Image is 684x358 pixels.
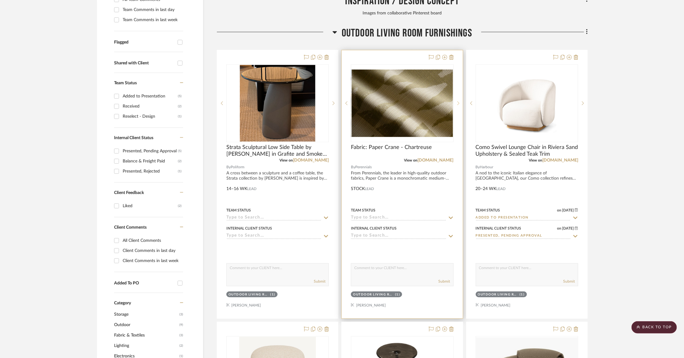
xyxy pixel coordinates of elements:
[114,191,144,195] span: Client Feedback
[476,208,500,213] div: Team Status
[352,70,453,137] img: Fabric: Paper Crane - Chartreuse
[114,136,153,140] span: Internal Client Status
[114,225,147,230] span: Client Comments
[123,101,178,111] div: Received
[404,158,418,162] span: View on
[179,341,183,351] span: (2)
[178,201,182,211] div: (2)
[351,164,355,170] span: By
[476,226,521,231] div: Internal Client Status
[114,330,178,341] span: Fabric & Textiles
[123,256,182,266] div: Client Comments in last week
[123,156,178,166] div: Balance & Freight Paid
[114,61,175,66] div: Shared with Client
[123,246,182,256] div: Client Comments in last day
[351,215,446,221] input: Type to Search…
[351,208,375,213] div: Team Status
[123,15,182,25] div: Team Comments in last week
[418,158,454,162] a: [DOMAIN_NAME]
[342,27,472,40] span: Outdoor Living Room Furnishings
[226,144,329,158] span: Strata Sculptural Low Side Table by [PERSON_NAME] in Grafite and Smoked Glass
[229,292,269,297] div: Outdoor Living Room Furnishings
[563,279,575,284] button: Submit
[114,281,175,286] div: Added To PO
[439,279,450,284] button: Submit
[476,215,571,221] input: Type to Search…
[179,330,183,340] span: (3)
[179,320,183,330] span: (9)
[123,201,178,211] div: Liked
[293,158,329,162] a: [DOMAIN_NAME]
[529,158,542,162] span: View on
[476,144,578,158] span: Como Swivel Lounge Chair in Riviera Sand Upholstery & Sealed Teak Trim
[351,144,432,151] span: Fabric: Paper Crane - Chartreuse
[557,208,562,212] span: on
[353,292,394,297] div: Outdoor Living Room Furnishings
[395,292,400,297] div: (1)
[271,292,276,297] div: (1)
[178,166,182,176] div: (1)
[476,233,571,239] input: Type to Search…
[226,215,321,221] input: Type to Search…
[114,81,137,85] span: Team Status
[562,208,575,212] span: [DATE]
[480,164,494,170] span: Harbour
[489,65,565,142] img: Como Swivel Lounge Chair in Riviera Sand Upholstery & Sealed Teak Trim
[178,146,182,156] div: (5)
[123,236,182,246] div: All Client Comments
[351,65,453,142] div: 0
[557,227,562,230] span: on
[632,321,677,333] scroll-to-top-button: BACK TO TOP
[351,233,446,239] input: Type to Search…
[114,309,178,320] span: Storage
[279,158,293,162] span: View on
[542,158,578,162] a: [DOMAIN_NAME]
[226,226,272,231] div: Internal Client Status
[114,301,131,306] span: Category
[226,164,231,170] span: By
[123,112,178,121] div: Reselect - Design
[240,65,315,142] img: Strata Sculptural Low Side Table by Emmanuel Gallina in Grafite and Smoked Glass
[217,10,588,17] div: Images from collaborative Pinterest board
[114,341,178,351] span: Lighting
[351,226,397,231] div: Internal Client Status
[123,91,178,101] div: Added to Presentation
[478,292,518,297] div: Outdoor Living Room Furnishings
[476,164,480,170] span: By
[123,5,182,15] div: Team Comments in last day
[355,164,372,170] span: Perennials
[231,164,244,170] span: Poliform
[314,279,325,284] button: Submit
[114,40,175,45] div: Flagged
[178,101,182,111] div: (2)
[114,320,178,330] span: Outdoor
[226,233,321,239] input: Type to Search…
[226,208,251,213] div: Team Status
[562,226,575,230] span: [DATE]
[123,166,178,176] div: Presented, Rejected
[123,146,178,156] div: Presented, Pending Approval
[178,112,182,121] div: (1)
[178,91,182,101] div: (5)
[520,292,525,297] div: (1)
[179,310,183,319] span: (3)
[178,156,182,166] div: (2)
